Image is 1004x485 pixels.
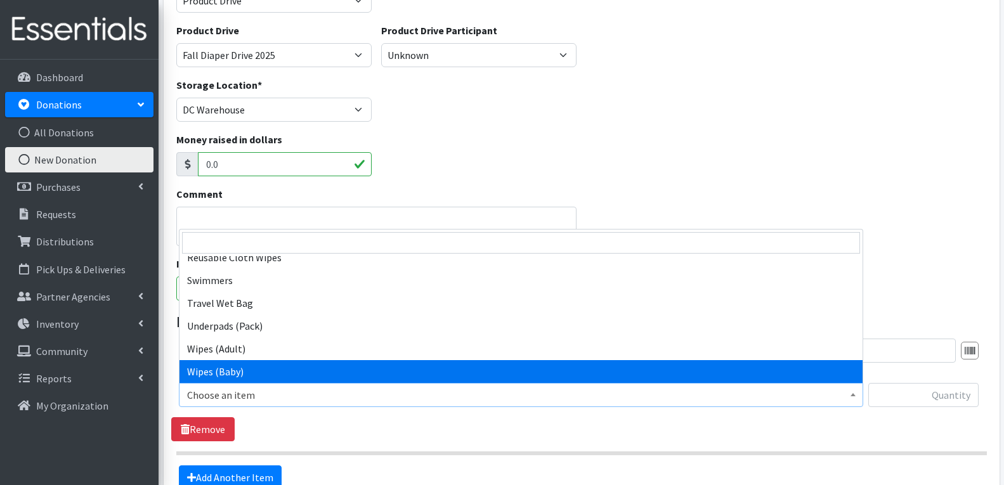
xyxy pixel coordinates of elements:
[179,314,863,337] li: Underpads (Pack)
[36,71,83,84] p: Dashboard
[176,256,225,271] label: Issued on
[36,318,79,330] p: Inventory
[36,208,76,221] p: Requests
[381,23,497,38] label: Product Drive Participant
[36,345,88,358] p: Community
[5,257,153,282] a: Pick Ups & Deliveries
[36,372,72,385] p: Reports
[176,311,987,333] legend: Items in this donation
[5,92,153,117] a: Donations
[5,147,153,172] a: New Donation
[176,23,239,38] label: Product Drive
[5,174,153,200] a: Purchases
[179,269,863,292] li: Swimmers
[179,360,863,383] li: Wipes (Baby)
[5,229,153,254] a: Distributions
[5,311,153,337] a: Inventory
[176,132,282,147] label: Money raised in dollars
[36,98,82,111] p: Donations
[179,246,863,269] li: Reusable Cloth Wipes
[5,284,153,309] a: Partner Agencies
[5,366,153,391] a: Reports
[5,393,153,418] a: My Organization
[36,399,108,412] p: My Organization
[5,8,153,51] img: HumanEssentials
[258,79,262,91] abbr: required
[187,386,855,404] span: Choose an item
[868,383,979,407] input: Quantity
[179,337,863,360] li: Wipes (Adult)
[36,290,110,303] p: Partner Agencies
[5,120,153,145] a: All Donations
[171,417,235,441] a: Remove
[5,65,153,90] a: Dashboard
[36,263,126,276] p: Pick Ups & Deliveries
[5,202,153,227] a: Requests
[179,383,863,407] span: Choose an item
[5,339,153,364] a: Community
[36,235,94,248] p: Distributions
[179,292,863,314] li: Travel Wet Bag
[176,77,262,93] label: Storage Location
[176,186,223,202] label: Comment
[36,181,81,193] p: Purchases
